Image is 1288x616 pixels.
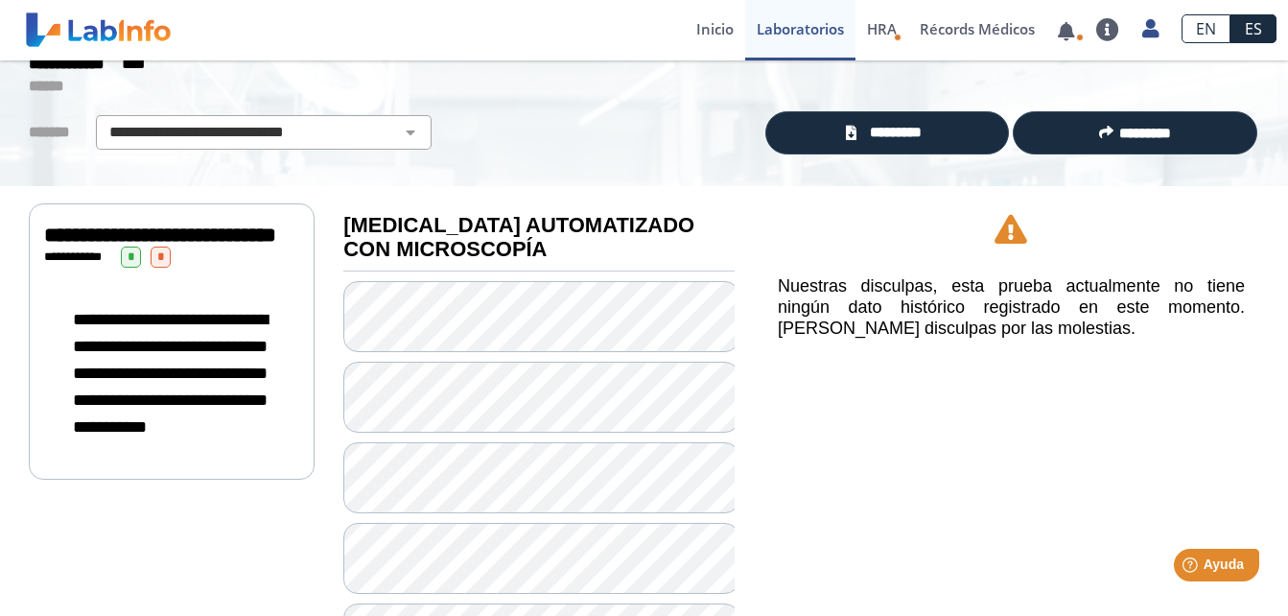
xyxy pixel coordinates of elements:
h5: Nuestras disculpas, esta prueba actualmente no tiene ningún dato histórico registrado en este mom... [778,276,1245,339]
iframe: Help widget launcher [1117,541,1267,595]
span: HRA [867,19,897,38]
a: EN [1182,14,1230,43]
a: ES [1230,14,1276,43]
b: [MEDICAL_DATA] AUTOMATIZADO CON MICROSCOPÍA [343,213,694,261]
